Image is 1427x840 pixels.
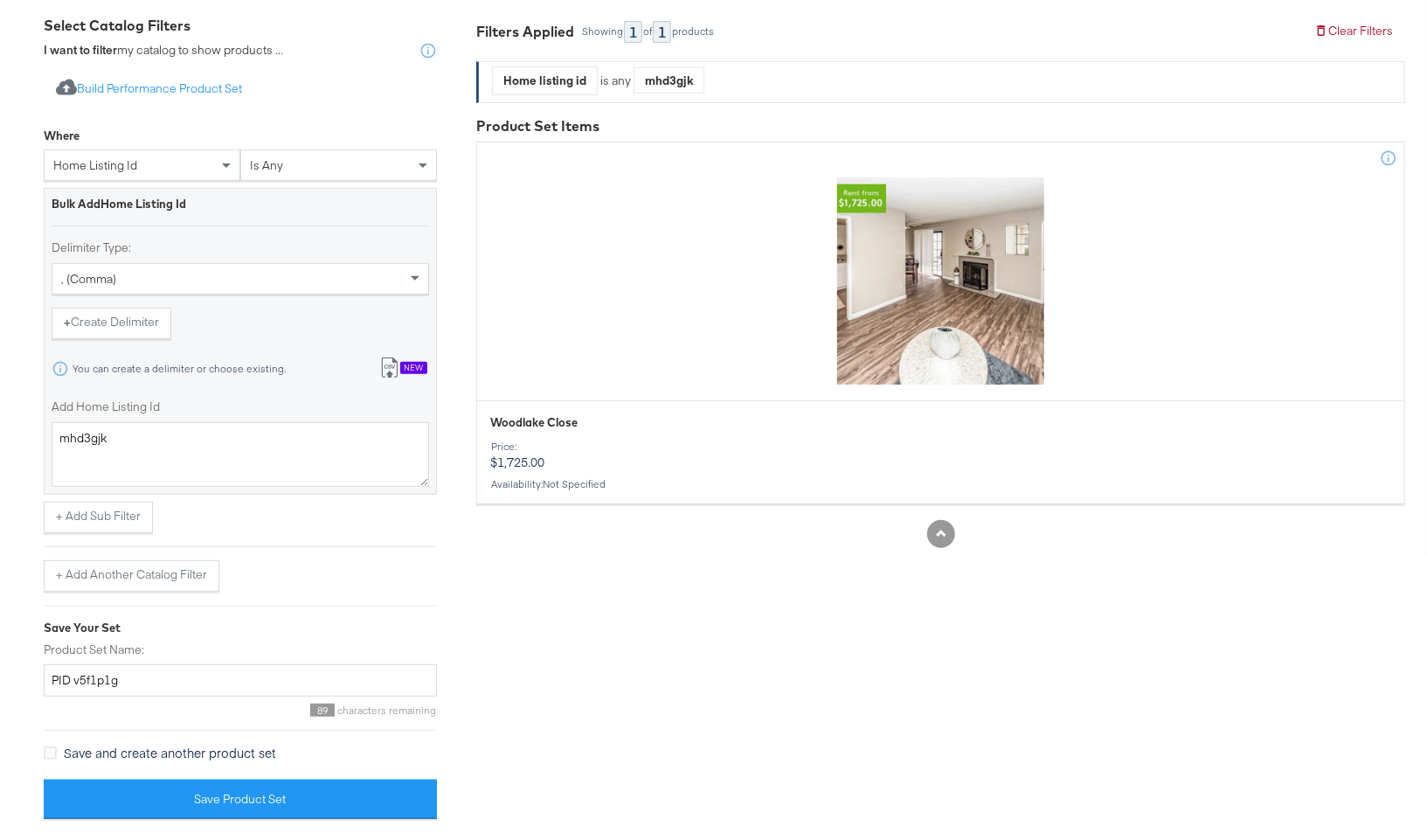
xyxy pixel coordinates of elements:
div: Select Catalog Filters [44,16,437,36]
div: of [642,25,653,38]
button: Save Product Set [44,780,437,819]
div: characters remaining [44,704,437,717]
strong: + [64,314,71,330]
div: 1 [653,21,671,43]
div: Availability : [490,478,1391,490]
div: Price: [490,441,1391,453]
div: mhd3gjk [634,67,703,94]
div: products [671,25,715,38]
strong: I want to filter [44,42,117,58]
div: Product Set Items [476,116,1405,136]
div: is any [598,73,634,89]
div: my catalog to show products ... [44,42,283,59]
div: Home listing id [493,67,597,94]
div: Save Your Set [44,620,437,636]
div: Bulk Add Home Listing Id [52,196,429,212]
span: , (comma) [61,271,116,287]
div: You can create a delimiter or choose existing. [72,363,287,375]
button: New [367,353,440,385]
span: Woodlake Close [490,414,578,431]
div: Filters Applied [476,22,574,42]
span: Home listing id [53,157,137,173]
label: Add Home Listing Id [52,399,429,415]
span: is any [250,157,283,173]
span: Save and create another product set [64,744,276,761]
button: + Add Another Catalog Filter [44,560,219,592]
label: Product Set Name: [44,642,437,658]
span: not specified [543,477,606,490]
p: $1,725.00 [490,441,1391,470]
span: 89 [310,704,335,717]
label: Delimiter Type: [52,240,429,256]
button: Build Performance Product Set [44,73,254,106]
textarea: mhd3gjk [52,422,429,487]
div: Showing [581,25,624,38]
button: +Create Delimiter [52,308,171,339]
input: Give your set a descriptive name [44,664,437,697]
button: Clear Filters [1302,16,1405,47]
div: Where [44,128,80,144]
button: + Add Sub Filter [44,502,153,533]
div: New [400,362,427,374]
div: 1 [624,21,642,43]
